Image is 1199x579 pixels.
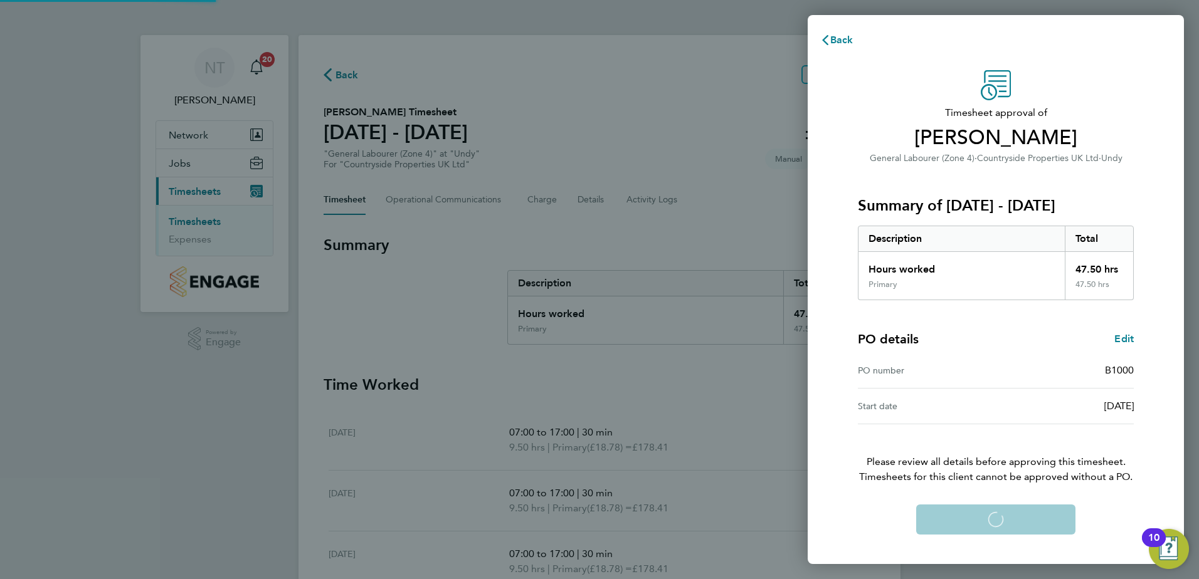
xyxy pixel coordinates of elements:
div: Primary [869,279,897,289]
span: Edit [1114,333,1134,345]
div: Hours worked [858,252,1065,279]
span: · [975,153,977,164]
button: Back [808,28,866,53]
span: Back [830,34,853,46]
span: B1000 [1105,364,1134,376]
h4: PO details [858,330,919,348]
span: General Labourer (Zone 4) [870,153,975,164]
button: Open Resource Center, 10 new notifications [1149,529,1189,569]
p: Please review all details before approving this timesheet. [843,424,1149,484]
span: Timesheet approval of [858,105,1134,120]
div: Total [1065,226,1134,251]
div: 47.50 hrs [1065,252,1134,279]
div: [DATE] [996,399,1134,414]
div: PO number [858,363,996,378]
div: Start date [858,399,996,414]
span: · [1099,153,1101,164]
span: [PERSON_NAME] [858,125,1134,150]
h3: Summary of [DATE] - [DATE] [858,196,1134,216]
div: 47.50 hrs [1065,279,1134,300]
div: Description [858,226,1065,251]
div: Summary of 21 - 27 Apr 2025 [858,226,1134,300]
span: Timesheets for this client cannot be approved without a PO. [843,469,1149,484]
div: 10 [1148,538,1159,554]
span: Undy [1101,153,1122,164]
span: Countryside Properties UK Ltd [977,153,1099,164]
a: Edit [1114,331,1134,347]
